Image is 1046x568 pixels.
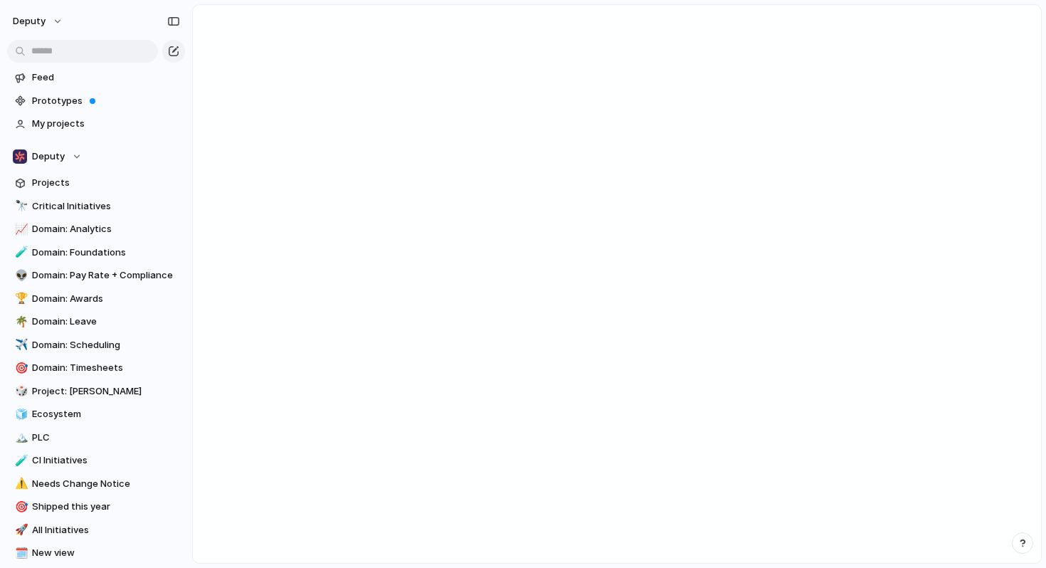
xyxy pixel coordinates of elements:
[32,292,180,306] span: Domain: Awards
[32,149,65,164] span: Deputy
[13,453,27,468] button: 🧪
[13,292,27,306] button: 🏆
[15,360,25,377] div: 🎯
[32,338,180,352] span: Domain: Scheduling
[32,117,180,131] span: My projects
[32,246,180,260] span: Domain: Foundations
[15,429,25,446] div: 🏔️
[32,70,180,85] span: Feed
[13,431,27,445] button: 🏔️
[7,542,185,564] a: 🗓️New view
[32,199,180,214] span: Critical Initiatives
[7,172,185,194] a: Projects
[7,265,185,286] a: 👽Domain: Pay Rate + Compliance
[32,477,180,491] span: Needs Change Notice
[15,244,25,261] div: 🧪
[32,268,180,283] span: Domain: Pay Rate + Compliance
[7,242,185,263] a: 🧪Domain: Foundations
[6,10,70,33] button: deputy
[15,406,25,423] div: 🧊
[7,196,185,217] a: 🔭Critical Initiatives
[7,357,185,379] a: 🎯Domain: Timesheets
[32,407,180,421] span: Ecosystem
[15,314,25,330] div: 🌴
[7,90,185,112] a: Prototypes
[32,523,180,537] span: All Initiatives
[32,431,180,445] span: PLC
[32,176,180,190] span: Projects
[32,546,180,560] span: New view
[32,94,180,108] span: Prototypes
[15,453,25,469] div: 🧪
[13,477,27,491] button: ⚠️
[13,407,27,421] button: 🧊
[15,499,25,515] div: 🎯
[15,290,25,307] div: 🏆
[7,427,185,448] a: 🏔️PLC
[13,246,27,260] button: 🧪
[15,522,25,538] div: 🚀
[7,146,185,167] button: Deputy
[15,383,25,399] div: 🎲
[13,14,46,28] span: deputy
[13,338,27,352] button: ✈️
[13,361,27,375] button: 🎯
[7,113,185,135] a: My projects
[32,361,180,375] span: Domain: Timesheets
[32,384,180,399] span: Project: [PERSON_NAME]
[15,545,25,562] div: 🗓️
[32,500,180,514] span: Shipped this year
[7,381,185,402] a: 🎲Project: [PERSON_NAME]
[7,288,185,310] a: 🏆Domain: Awards
[7,496,185,517] a: 🎯Shipped this year
[32,315,180,329] span: Domain: Leave
[13,523,27,537] button: 🚀
[32,453,180,468] span: CI Initiatives
[13,199,27,214] button: 🔭
[7,520,185,541] a: 🚀All Initiatives
[13,384,27,399] button: 🎲
[15,221,25,238] div: 📈
[13,546,27,560] button: 🗓️
[7,311,185,332] a: 🌴Domain: Leave
[15,337,25,353] div: ✈️
[7,67,185,88] a: Feed
[15,198,25,214] div: 🔭
[7,404,185,425] a: 🧊Ecosystem
[7,450,185,471] a: 🧪CI Initiatives
[32,222,180,236] span: Domain: Analytics
[13,315,27,329] button: 🌴
[7,473,185,495] a: ⚠️Needs Change Notice
[15,475,25,492] div: ⚠️
[13,500,27,514] button: 🎯
[13,222,27,236] button: 📈
[7,219,185,240] a: 📈Domain: Analytics
[13,268,27,283] button: 👽
[7,335,185,356] a: ✈️Domain: Scheduling
[15,268,25,284] div: 👽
